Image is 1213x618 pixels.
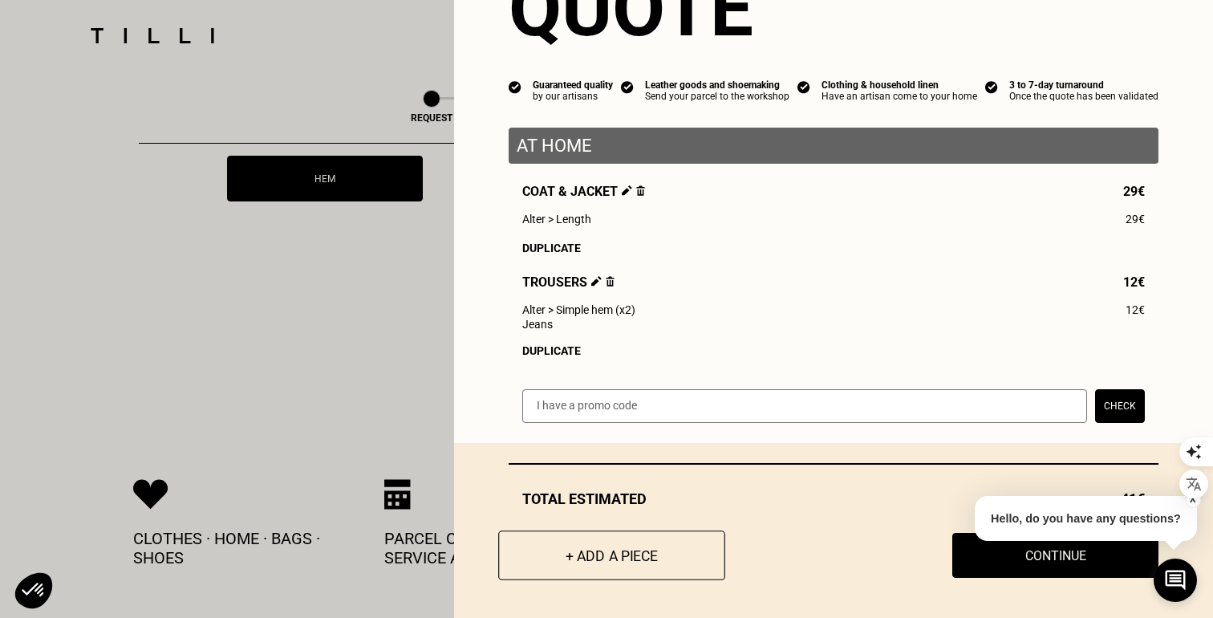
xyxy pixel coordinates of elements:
span: 29€ [1123,184,1145,199]
span: Alter > Simple hem (x2) [522,303,635,316]
span: Alter > Length [522,213,591,226]
button: Check [1095,389,1145,423]
div: Total estimated [509,490,1158,507]
div: Once the quote has been validated [1009,91,1158,102]
img: icon list info [797,79,810,94]
img: Delete [636,185,645,196]
img: icon list info [985,79,998,94]
span: 12€ [1126,303,1145,316]
input: I have a promo code [522,389,1087,423]
p: At home [517,136,1150,156]
button: X [1185,490,1201,508]
span: 29€ [1126,213,1145,226]
img: Edit [591,276,602,287]
img: icon list info [509,79,521,94]
p: Hello, do you have any questions? [975,496,1197,541]
img: icon list info [621,79,634,94]
div: Leather goods and shoemaking [645,79,789,91]
div: Guaranteed quality [533,79,613,91]
div: by our artisans [533,91,613,102]
div: Clothing & household linen [822,79,977,91]
span: Coat & jacket [522,184,645,199]
span: 12€ [1123,274,1145,290]
span: Trousers [522,274,615,290]
div: Duplicate [522,344,1145,357]
div: Duplicate [522,242,1145,254]
img: Edit [622,185,632,196]
button: Continue [952,533,1158,578]
div: Have an artisan come to your home [822,91,977,102]
button: + Add a piece [498,531,725,580]
div: Send your parcel to the workshop [645,91,789,102]
span: Jeans [522,318,553,331]
div: 3 to 7-day turnaround [1009,79,1158,91]
img: Delete [606,276,615,287]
